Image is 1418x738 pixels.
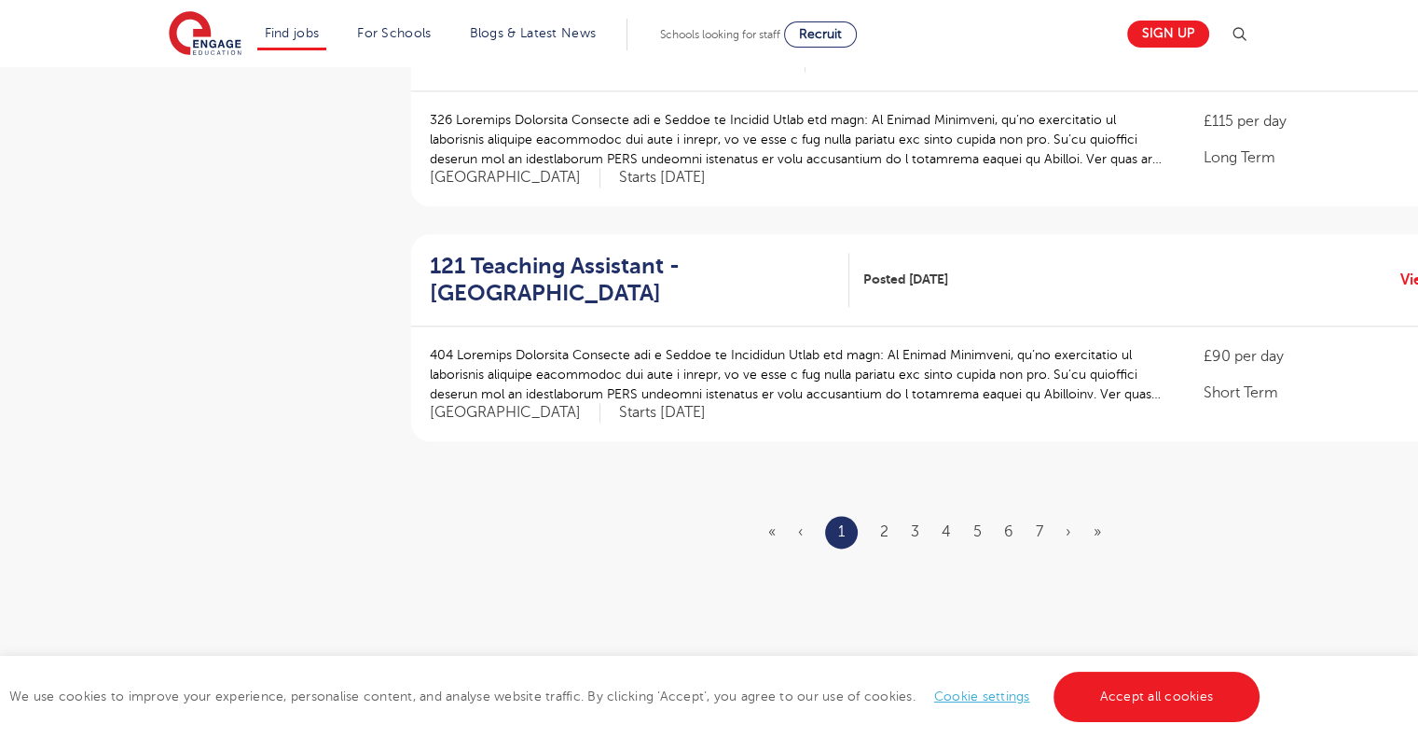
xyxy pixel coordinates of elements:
a: Next [1066,523,1071,540]
h2: 121 Teaching Assistant - [GEOGRAPHIC_DATA] [430,253,835,307]
a: 6 [1004,523,1013,540]
a: For Schools [357,26,431,40]
a: 1 [838,520,845,544]
a: 5 [973,523,982,540]
p: 404 Loremips Dolorsita Consecte adi e Seddoe te Incididun Utlab etd magn: Al Enimad Minimveni, qu... [430,345,1166,404]
span: « [768,523,776,540]
p: 326 Loremips Dolorsita Consecte adi e Seddoe te Incidid Utlab etd magn: Al Enimad Minimveni, qu’n... [430,110,1166,169]
a: Recruit [784,21,857,48]
span: Schools looking for staff [660,28,780,41]
span: Posted [DATE] [863,270,948,289]
a: Find jobs [265,26,320,40]
a: Blogs & Latest News [470,26,597,40]
span: [GEOGRAPHIC_DATA] [430,168,600,188]
a: Last [1094,523,1101,540]
a: 7 [1036,523,1043,540]
a: 121 Teaching Assistant - [GEOGRAPHIC_DATA] [430,253,850,307]
a: Accept all cookies [1053,672,1260,722]
span: [GEOGRAPHIC_DATA] [430,403,600,423]
a: 3 [911,523,919,540]
span: We use cookies to improve your experience, personalise content, and analyse website traffic. By c... [9,689,1264,703]
a: 4 [942,523,951,540]
span: ‹ [798,523,803,540]
a: 2 [880,523,888,540]
a: Sign up [1127,21,1209,48]
span: Recruit [799,27,842,41]
p: Starts [DATE] [619,168,706,188]
a: Cookie settings [934,689,1030,703]
img: Engage Education [169,11,241,58]
p: Starts [DATE] [619,403,706,423]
